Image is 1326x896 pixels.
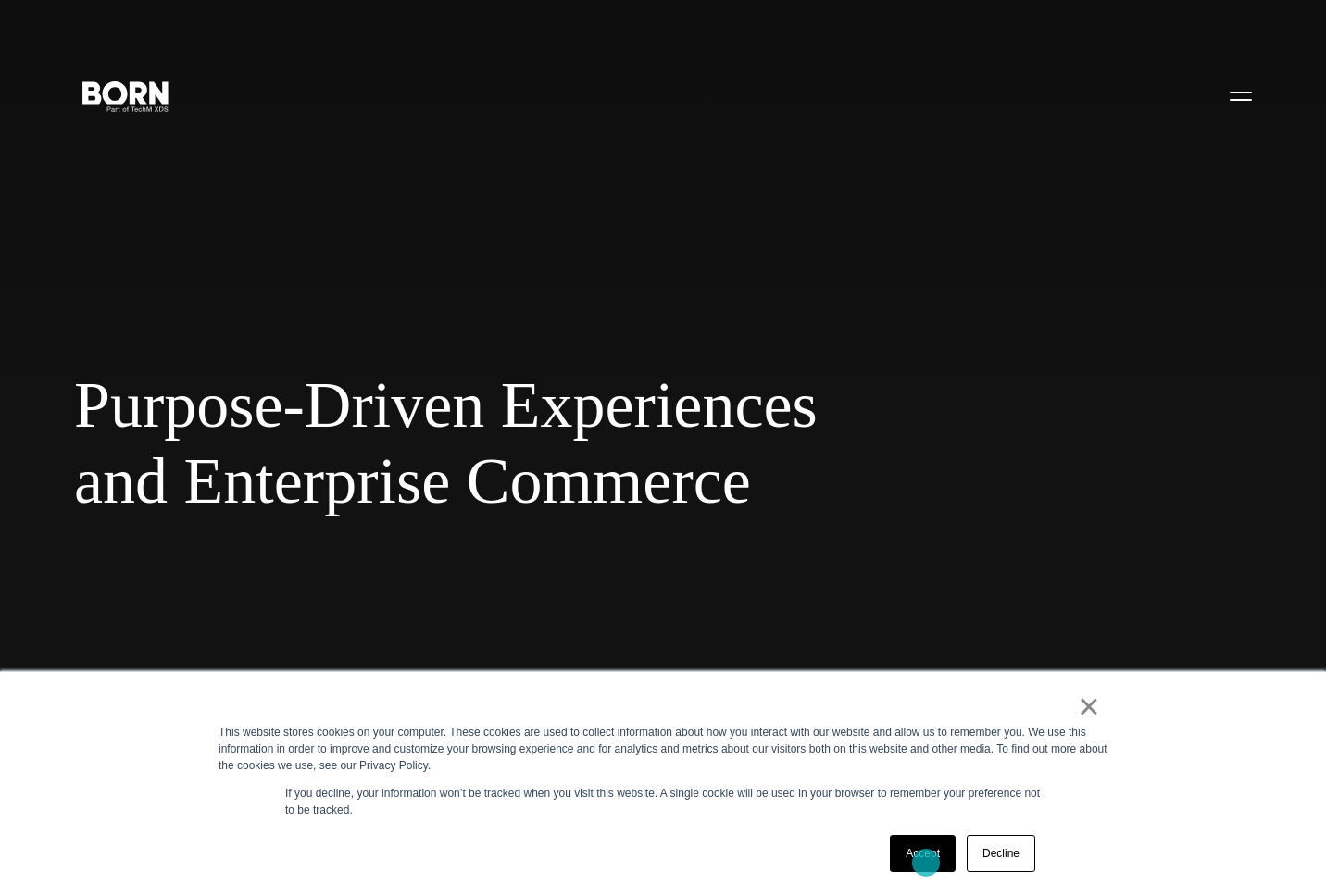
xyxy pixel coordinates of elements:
a: Accept [890,835,956,872]
p: If you decline, your information won’t be tracked when you visit this website. A single cookie wi... [285,785,1041,818]
span: and Enterprise Commerce [74,443,1130,519]
button: Open [1219,76,1263,115]
div: This website stores cookies on your computer. These cookies are used to collect information about... [219,724,1107,774]
a: Decline [967,835,1035,872]
a: × [1078,698,1100,715]
span: Purpose-Driven Experiences [74,367,1130,443]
